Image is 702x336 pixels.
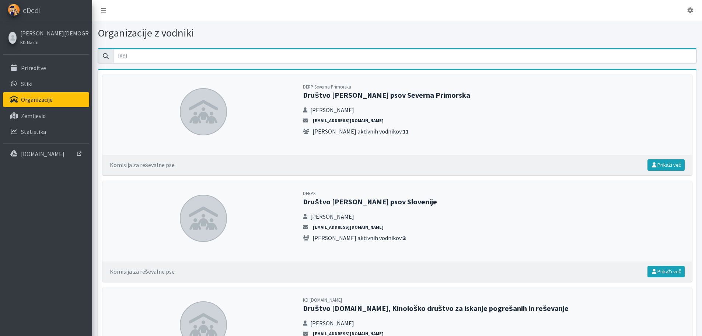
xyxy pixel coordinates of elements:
small: KD [DOMAIN_NAME] [303,297,342,303]
a: KD Naklo [20,38,87,46]
small: DERPS [303,190,315,196]
input: Išči [113,49,696,63]
a: [EMAIL_ADDRESS][DOMAIN_NAME] [311,117,385,124]
span: [PERSON_NAME] [310,212,354,221]
p: Statistika [21,128,46,135]
a: [PERSON_NAME][DEMOGRAPHIC_DATA] [20,29,87,38]
p: Stiki [21,80,32,87]
div: Komisija za reševalne pse [110,267,175,276]
small: DERP Severna Primorska [303,84,351,90]
a: [EMAIL_ADDRESS][DOMAIN_NAME] [311,224,385,231]
a: Prikaži več [647,159,685,171]
span: [PERSON_NAME] [310,319,354,328]
strong: 3 [403,234,406,242]
a: Stiki [3,76,89,91]
h2: Društvo [PERSON_NAME] psov Slovenije [303,197,684,206]
p: Prireditve [21,64,46,72]
span: [PERSON_NAME] aktivnih vodnikov: [312,233,406,242]
small: KD Naklo [20,39,39,45]
div: Komisija za reševalne pse [110,160,175,169]
p: Organizacije [21,96,53,103]
span: [PERSON_NAME] aktivnih vodnikov: [312,127,409,136]
a: Zemljevid [3,108,89,123]
h2: Društvo [DOMAIN_NAME], Kinološko društvo za iskanje pogrešanih in reševanje [303,304,684,313]
a: Prireditve [3,60,89,75]
a: [DOMAIN_NAME] [3,146,89,161]
p: [DOMAIN_NAME] [21,150,64,157]
img: eDedi [8,4,20,16]
strong: 11 [403,128,409,135]
a: Organizacije [3,92,89,107]
h1: Organizacije z vodniki [98,27,395,39]
a: Statistika [3,124,89,139]
h2: Društvo [PERSON_NAME] psov Severna Primorska [303,91,684,100]
span: eDedi [23,5,40,16]
span: [PERSON_NAME] [310,105,354,114]
p: Zemljevid [21,112,46,119]
a: Prikaži več [647,266,685,277]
